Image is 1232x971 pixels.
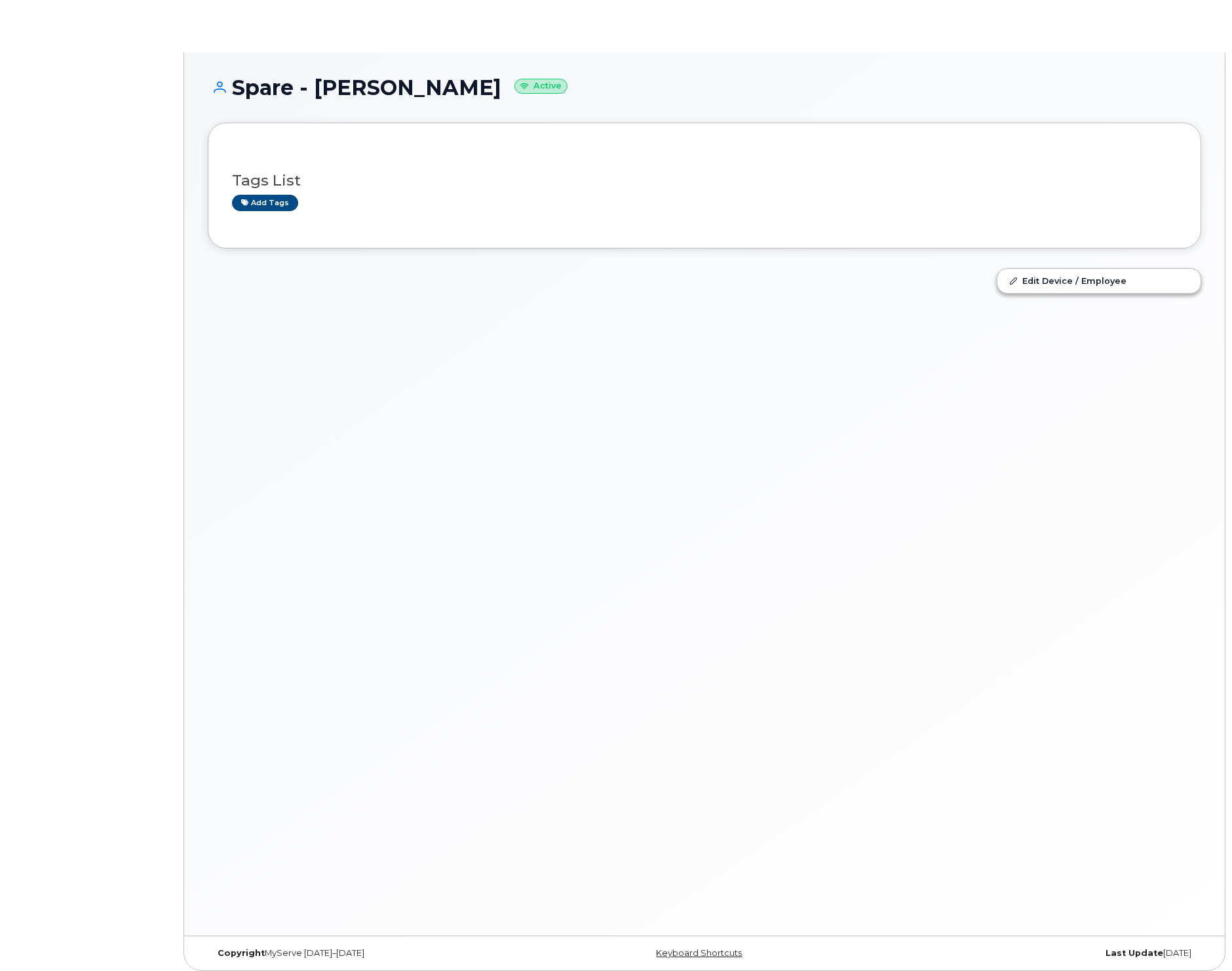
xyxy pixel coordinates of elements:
div: MyServe [DATE]–[DATE] [208,948,539,959]
div: [DATE] [870,948,1201,959]
strong: Copyright [218,948,265,958]
a: Edit Device / Employee [997,269,1201,292]
h1: Spare - [PERSON_NAME] [208,76,1201,99]
a: Add tags [232,195,298,211]
strong: Last Update [1106,948,1163,958]
small: Active [514,79,568,94]
a: Keyboard Shortcuts [656,948,742,958]
h3: Tags List [232,172,1177,189]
